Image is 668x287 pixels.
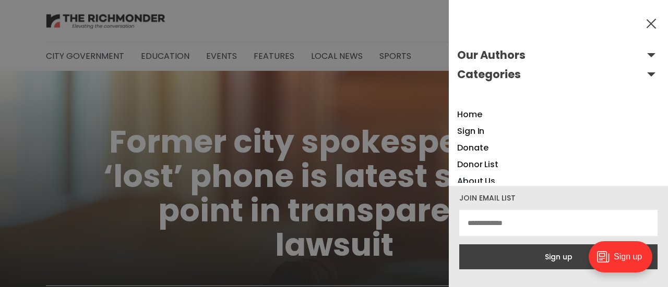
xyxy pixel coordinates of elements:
a: Sign In [457,125,484,137]
button: Open submenu Categories [457,66,660,83]
iframe: portal-trigger [580,236,668,287]
div: Join email list [459,194,658,202]
a: Home [457,108,482,120]
button: Sign up [459,244,658,269]
a: Donate [457,142,488,154]
button: Open submenu Our Authors [457,47,660,64]
a: About Us [457,175,495,187]
a: Donor List [457,158,498,170]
